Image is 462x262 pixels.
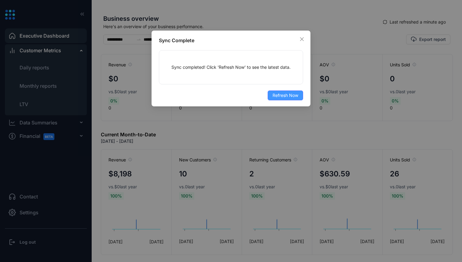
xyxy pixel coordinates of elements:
[299,37,304,42] span: close
[273,92,298,99] span: Refresh Now
[268,90,303,100] button: Refresh Now
[159,37,303,44] div: Sync Complete
[164,64,298,71] p: Sync completed! Click 'Refresh Now' to see the latest data.
[297,34,307,44] button: Close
